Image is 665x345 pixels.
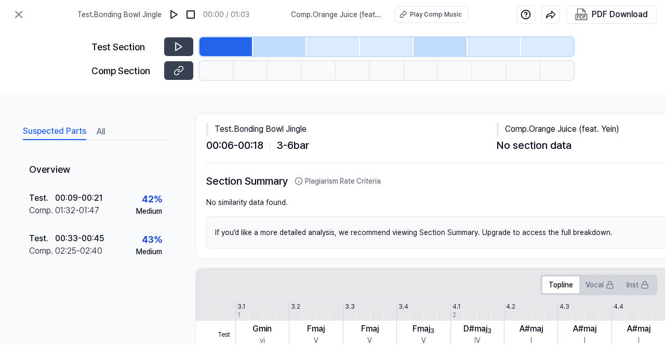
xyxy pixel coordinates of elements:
[506,302,515,311] div: 4.2
[361,323,379,335] div: Fmaj
[487,327,491,335] sub: 3
[55,245,102,257] div: 02:25 - 02:40
[453,310,456,320] div: 2
[345,302,355,311] div: 3.3
[21,155,170,185] div: Overview
[627,323,650,335] div: A#maj
[29,192,55,204] div: Test .
[29,245,55,257] div: Comp .
[237,302,245,311] div: 3.1
[575,8,588,21] img: PDF Download
[291,9,382,20] span: Comp . Orange Juice (feat. Yein)
[55,232,104,245] div: 00:33 - 00:45
[206,137,263,153] span: 00:06 - 00:18
[29,204,55,217] div: Comp .
[430,327,434,335] sub: 3
[573,323,596,335] div: A#maj
[136,246,162,257] div: Medium
[520,323,543,335] div: A#maj
[573,6,650,23] button: PDF Download
[55,204,99,217] div: 01:32 - 01:47
[291,302,300,311] div: 3.2
[142,192,162,206] div: 42 %
[620,277,655,293] button: Inst
[463,323,491,335] div: D#maj
[546,9,556,20] img: share
[592,8,648,21] div: PDF Download
[410,10,462,19] div: Play Comp Music
[185,9,196,20] img: stop
[413,323,434,335] div: Fmaj
[237,310,240,320] div: 1
[136,206,162,217] div: Medium
[295,176,381,187] button: Plagiarism Rate Criteria
[252,323,272,335] div: Gmin
[91,40,158,54] div: Test Section
[23,123,86,140] button: Suspected Parts
[169,9,179,20] img: play
[453,302,460,311] div: 4.1
[398,302,408,311] div: 3.4
[55,192,102,204] div: 00:09 - 00:21
[142,232,162,246] div: 43 %
[307,323,325,335] div: Fmaj
[521,9,531,20] img: help
[203,9,249,20] div: 00:00 / 01:03
[276,137,309,153] span: 3 - 6 bar
[97,123,105,140] button: All
[542,277,579,293] button: Topline
[29,232,55,245] div: Test .
[579,277,620,293] button: Vocal
[395,6,469,23] button: Play Comp Music
[206,123,497,135] div: Test . Bonding Bowl Jingle
[560,302,569,311] div: 4.3
[77,9,162,20] span: Test . Bonding Bowl Jingle
[91,64,158,78] div: Comp Section
[614,302,623,311] div: 4.4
